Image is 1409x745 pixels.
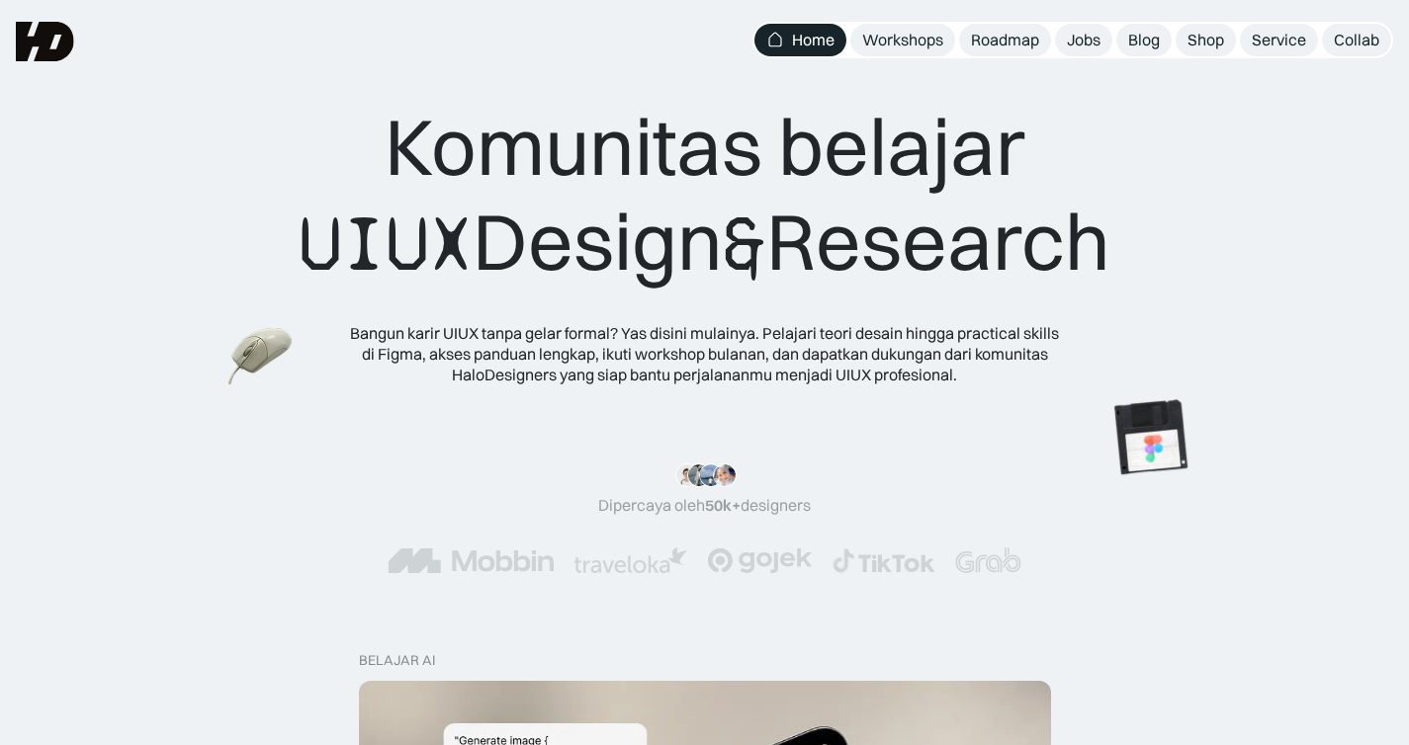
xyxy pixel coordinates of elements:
span: UIUX [299,197,473,291]
div: Home [792,30,835,50]
div: Dipercaya oleh designers [598,495,811,516]
div: Collab [1334,30,1379,50]
div: Bangun karir UIUX tanpa gelar formal? Yas disini mulainya. Pelajari teori desain hingga practical... [349,323,1061,384]
div: Shop [1188,30,1224,50]
a: Service [1240,24,1318,56]
span: & [723,197,766,291]
div: Komunitas belajar Design Research [299,99,1110,291]
div: belajar ai [359,652,435,669]
div: Workshops [862,30,943,50]
a: Shop [1176,24,1236,56]
a: Jobs [1055,24,1112,56]
a: Collab [1322,24,1391,56]
div: Roadmap [971,30,1039,50]
div: Service [1252,30,1306,50]
a: Home [754,24,846,56]
a: Workshops [850,24,955,56]
div: Jobs [1067,30,1101,50]
a: Roadmap [959,24,1051,56]
span: 50k+ [705,495,741,515]
a: Blog [1116,24,1172,56]
div: Blog [1128,30,1160,50]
